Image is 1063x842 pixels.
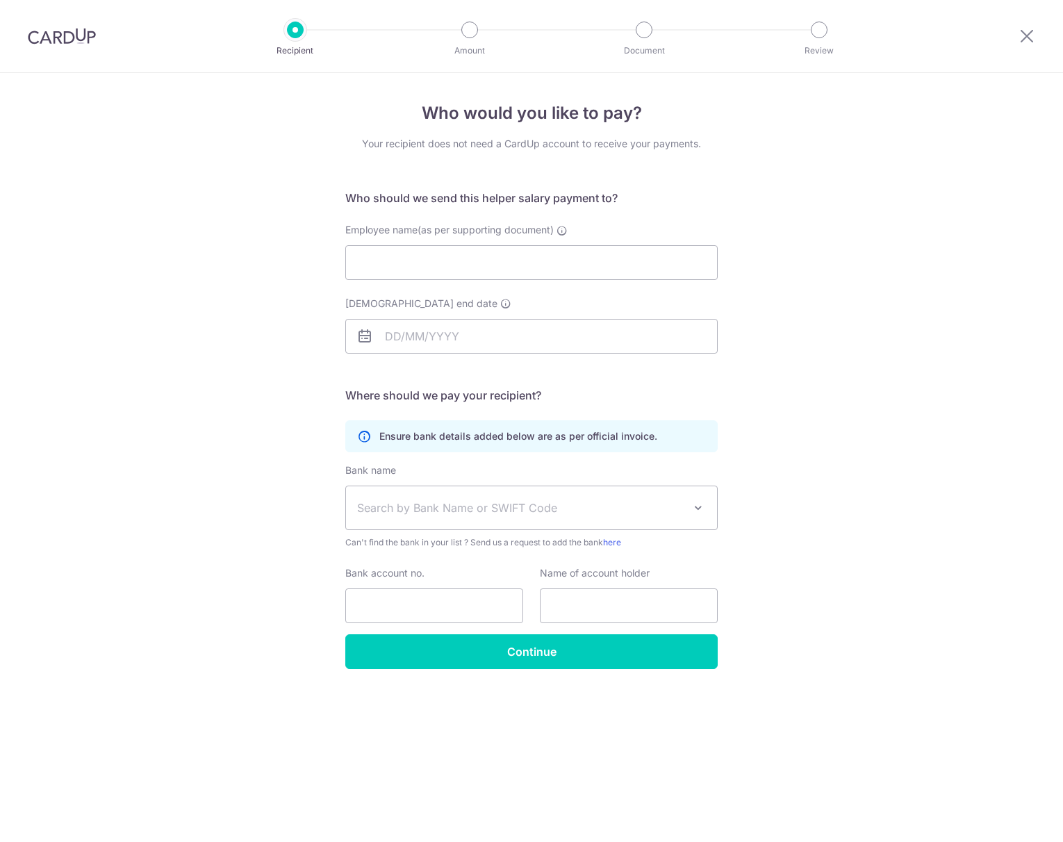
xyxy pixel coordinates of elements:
[345,101,718,126] h4: Who would you like to pay?
[603,537,621,547] a: here
[28,28,96,44] img: CardUp
[345,137,718,151] div: Your recipient does not need a CardUp account to receive your payments.
[345,463,396,477] label: Bank name
[345,536,718,550] span: Can't find the bank in your list ? Send us a request to add the bank
[357,500,684,516] span: Search by Bank Name or SWIFT Code
[540,566,650,580] label: Name of account holder
[345,634,718,669] input: Continue
[345,387,718,404] h5: Where should we pay your recipient?
[345,319,718,354] input: DD/MM/YYYY
[418,44,521,58] p: Amount
[768,44,871,58] p: Review
[379,429,657,443] p: Ensure bank details added below are as per official invoice.
[345,297,497,311] span: [DEMOGRAPHIC_DATA] end date
[345,224,554,236] span: Employee name(as per supporting document)
[345,566,425,580] label: Bank account no.
[345,190,718,206] h5: Who should we send this helper salary payment to?
[593,44,695,58] p: Document
[244,44,347,58] p: Recipient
